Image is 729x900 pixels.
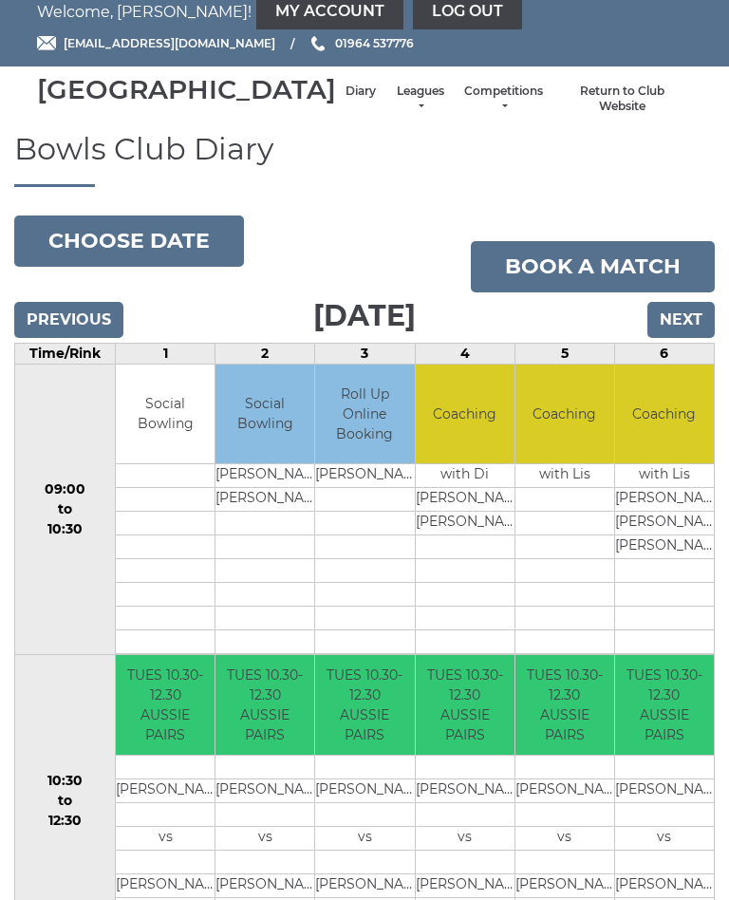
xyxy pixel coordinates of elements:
a: Return to Club Website [562,84,682,115]
span: 01964 537776 [335,36,414,50]
td: [PERSON_NAME] [615,535,714,559]
td: [PERSON_NAME] [215,873,314,897]
td: [PERSON_NAME] [116,778,215,802]
td: Roll Up Online Booking [315,365,414,464]
td: [PERSON_NAME] [615,873,714,897]
td: [PERSON_NAME] [615,512,714,535]
td: 2 [215,343,315,364]
a: Competitions [464,84,543,115]
a: Phone us 01964 537776 [308,34,414,52]
td: TUES 10.30-12.30 AUSSIE PAIRS [116,655,215,755]
td: 3 [315,343,415,364]
td: TUES 10.30-12.30 AUSSIE PAIRS [416,655,514,755]
td: vs [416,826,514,850]
td: TUES 10.30-12.30 AUSSIE PAIRS [615,655,714,755]
td: TUES 10.30-12.30 AUSSIE PAIRS [315,655,414,755]
td: Social Bowling [116,365,215,464]
td: [PERSON_NAME] [315,873,414,897]
td: vs [116,826,215,850]
td: vs [215,826,314,850]
td: [PERSON_NAME] [116,873,215,897]
td: [PERSON_NAME] [515,873,614,897]
td: 4 [415,343,514,364]
td: [PERSON_NAME] (1st Lesson) [416,512,514,535]
td: [PERSON_NAME] [215,464,314,488]
input: Previous [14,302,123,338]
td: Coaching [515,365,614,464]
td: 6 [614,343,714,364]
td: Coaching [615,365,714,464]
td: vs [315,826,414,850]
td: [PERSON_NAME] [416,873,514,897]
td: [PERSON_NAME] [315,464,414,488]
button: Choose date [14,216,244,267]
td: TUES 10.30-12.30 AUSSIE PAIRS [215,655,314,755]
td: [PERSON_NAME] [615,778,714,802]
a: Leagues [395,84,445,115]
img: Phone us [311,36,325,51]
img: Email [37,36,56,50]
td: [PERSON_NAME] [315,778,414,802]
td: 09:00 to 10:30 [15,364,116,655]
td: vs [515,826,614,850]
td: Social Bowling [215,365,314,464]
td: with Lis [515,464,614,488]
td: [PERSON_NAME] [215,488,314,512]
a: Book a match [471,241,715,292]
input: Next [647,302,715,338]
td: [PERSON_NAME] [615,488,714,512]
td: [PERSON_NAME] [515,778,614,802]
td: vs [615,826,714,850]
a: Email [EMAIL_ADDRESS][DOMAIN_NAME] [37,34,275,52]
td: Coaching [416,365,514,464]
td: with Lis [615,464,714,488]
span: [EMAIL_ADDRESS][DOMAIN_NAME] [64,36,275,50]
td: TUES 10.30-12.30 AUSSIE PAIRS [515,655,614,755]
div: [GEOGRAPHIC_DATA] [37,75,336,104]
td: [PERSON_NAME] [416,778,514,802]
td: Time/Rink [15,343,116,364]
a: Diary [346,84,376,100]
td: 5 [514,343,614,364]
td: with Di [416,464,514,488]
td: [PERSON_NAME] (1st Lesson) [416,488,514,512]
td: 1 [116,343,215,364]
td: [PERSON_NAME] [215,778,314,802]
h1: Bowls Club Diary [14,132,715,187]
